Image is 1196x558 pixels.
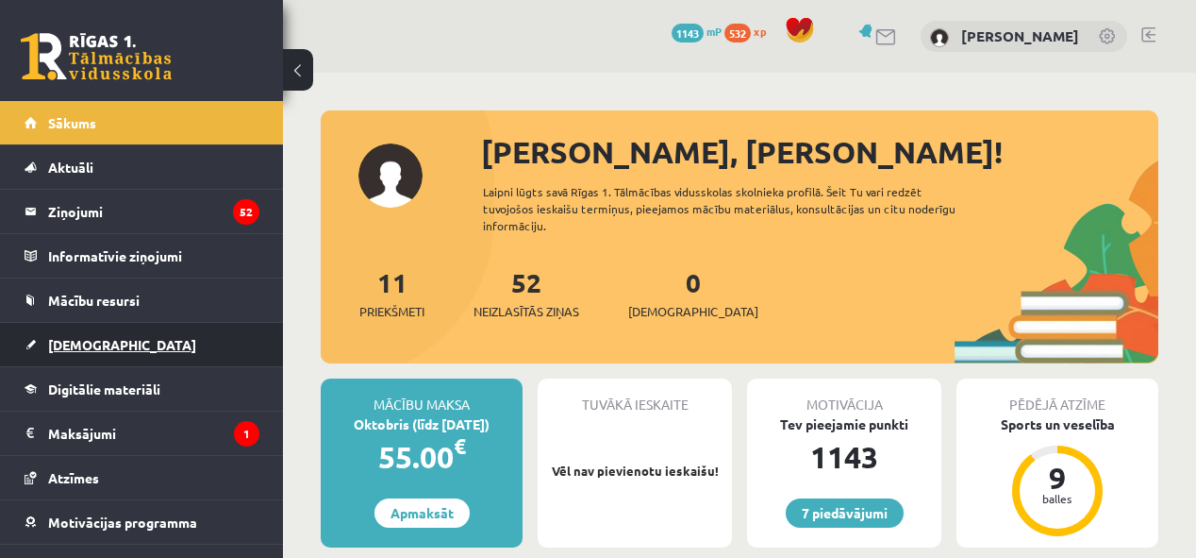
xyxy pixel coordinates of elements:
div: 1143 [747,434,941,480]
div: Motivācija [747,379,941,414]
a: Atzīmes [25,456,259,499]
p: Vēl nav pievienotu ieskaišu! [547,462,723,481]
a: Motivācijas programma [25,500,259,544]
span: 532 [724,24,751,42]
span: mP [706,24,722,39]
img: Kristers Auziņš [930,28,949,47]
a: 532 xp [724,24,775,39]
div: Pēdējā atzīme [956,379,1158,414]
span: Priekšmeti [359,302,424,321]
span: Motivācijas programma [48,514,197,531]
div: 9 [1029,463,1086,493]
span: 1143 [672,24,704,42]
div: 55.00 [321,434,523,480]
legend: Maksājumi [48,412,259,455]
a: 52Neizlasītās ziņas [473,265,579,321]
a: Sports un veselība 9 balles [956,414,1158,539]
span: Neizlasītās ziņas [473,302,579,321]
legend: Ziņojumi [48,190,259,233]
a: Informatīvie ziņojumi [25,234,259,278]
span: € [454,432,466,460]
span: xp [754,24,766,39]
span: Aktuāli [48,159,93,176]
a: 11Priekšmeti [359,265,424,321]
a: Rīgas 1. Tālmācības vidusskola [21,33,172,80]
a: Sākums [25,101,259,144]
div: Laipni lūgts savā Rīgas 1. Tālmācības vidusskolas skolnieka profilā. Šeit Tu vari redzēt tuvojošo... [483,183,986,234]
a: 1143 mP [672,24,722,39]
div: Oktobris (līdz [DATE]) [321,414,523,434]
a: [PERSON_NAME] [961,26,1079,45]
span: [DEMOGRAPHIC_DATA] [628,302,758,321]
div: Sports un veselība [956,414,1158,434]
a: 7 piedāvājumi [786,499,904,528]
a: Maksājumi1 [25,412,259,455]
a: [DEMOGRAPHIC_DATA] [25,323,259,366]
a: 0[DEMOGRAPHIC_DATA] [628,265,758,321]
div: [PERSON_NAME], [PERSON_NAME]! [481,129,1158,175]
div: balles [1029,493,1086,504]
a: Aktuāli [25,145,259,189]
div: Tev pieejamie punkti [747,414,941,434]
span: [DEMOGRAPHIC_DATA] [48,336,196,353]
span: Sākums [48,114,96,131]
a: Ziņojumi52 [25,190,259,233]
a: Apmaksāt [374,499,470,528]
a: Digitālie materiāli [25,367,259,411]
span: Mācību resursi [48,292,140,309]
i: 52 [233,199,259,225]
div: Tuvākā ieskaite [538,379,732,414]
div: Mācību maksa [321,379,523,414]
legend: Informatīvie ziņojumi [48,234,259,278]
i: 1 [234,421,259,447]
span: Atzīmes [48,469,99,486]
span: Digitālie materiāli [48,380,160,397]
a: Mācību resursi [25,279,259,322]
